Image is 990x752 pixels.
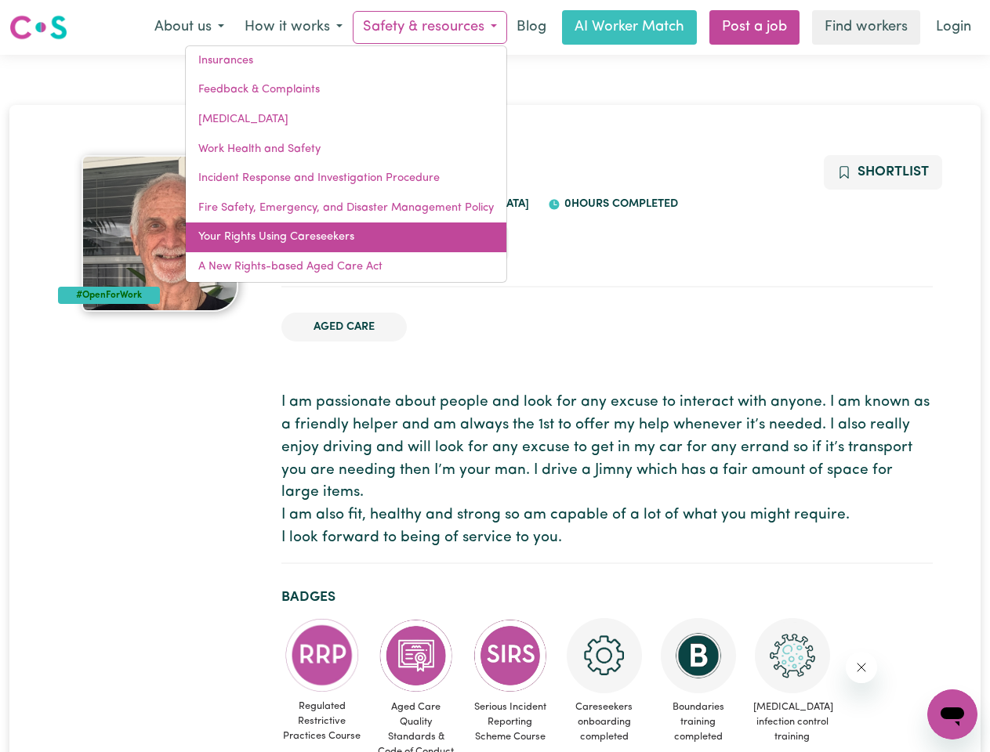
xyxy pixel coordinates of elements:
img: CS Academy: COVID-19 Infection Control Training course completed [755,618,830,693]
a: Kenneth's profile picture'#OpenForWork [58,155,263,312]
a: Your Rights Using Careseekers [186,222,506,252]
img: Careseekers logo [9,13,67,42]
a: Feedback & Complaints [186,75,506,105]
span: Shortlist [858,165,929,179]
button: Safety & resources [353,11,507,44]
span: [MEDICAL_DATA] infection control training [752,693,833,751]
a: A New Rights-based Aged Care Act [186,252,506,282]
span: Regulated Restrictive Practices Course [281,692,363,750]
a: Find workers [812,10,920,45]
button: Add to shortlist [824,155,942,190]
a: Incident Response and Investigation Procedure [186,164,506,193]
span: Serious Incident Reporting Scheme Course [470,693,551,751]
div: #OpenForWork [58,287,161,304]
p: I am passionate about people and look for any excuse to interact with anyone. I am known as a fri... [281,392,933,550]
img: CS Academy: Serious Incident Reporting Scheme course completed [473,618,548,693]
iframe: Button to launch messaging window [927,689,977,739]
a: Blog [507,10,556,45]
h2: Badges [281,589,933,606]
img: CS Academy: Aged Care Quality Standards & Code of Conduct course completed [379,618,454,693]
button: How it works [234,11,353,44]
span: Careseekers onboarding completed [564,693,645,751]
li: Aged Care [281,313,407,342]
span: 0 hours completed [560,198,678,210]
a: Login [927,10,981,45]
a: Work Health and Safety [186,135,506,164]
img: CS Academy: Careseekers Onboarding course completed [567,618,642,693]
div: Safety & resources [185,45,507,283]
a: [MEDICAL_DATA] [186,105,506,135]
button: About us [144,11,234,44]
span: Boundaries training completed [658,693,739,751]
iframe: Close message [846,652,877,683]
a: Insurances [186,46,506,76]
img: CS Academy: Regulated Restrictive Practices course completed [285,618,360,692]
a: Fire Safety, Emergency, and Disaster Management Policy [186,193,506,223]
a: Post a job [709,10,800,45]
a: AI Worker Match [562,10,697,45]
a: Careseekers logo [9,9,67,45]
img: Kenneth [82,155,238,312]
img: CS Academy: Boundaries in care and support work course completed [661,618,736,693]
span: Need any help? [9,11,95,23]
